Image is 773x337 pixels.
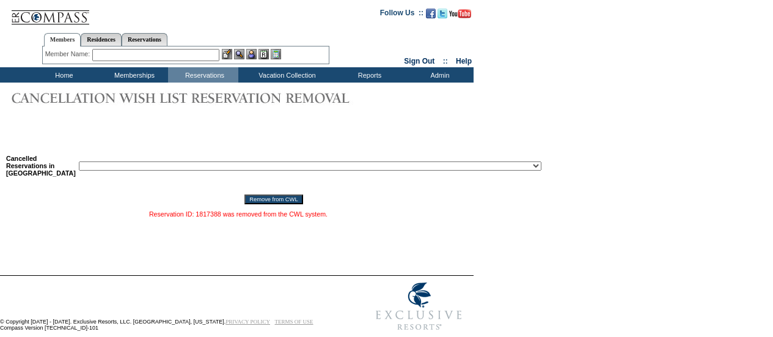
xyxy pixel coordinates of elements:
[238,67,333,83] td: Vacation Collection
[98,67,168,83] td: Memberships
[333,67,403,83] td: Reports
[225,319,270,325] a: PRIVACY POLICY
[426,9,436,18] img: Become our fan on Facebook
[222,49,232,59] img: b_edit.gif
[456,57,472,65] a: Help
[27,67,98,83] td: Home
[244,194,302,204] input: Remove from CWL
[438,9,447,18] img: Follow us on Twitter
[44,33,81,46] a: Members
[275,319,313,325] a: TERMS OF USE
[449,12,471,20] a: Subscribe to our YouTube Channel
[6,155,76,177] b: Cancelled Reservations in [GEOGRAPHIC_DATA]
[122,33,167,46] a: Reservations
[81,33,122,46] a: Residences
[6,86,373,110] img: Cancellation Wish List Reservation Removal
[168,67,238,83] td: Reservations
[403,67,474,83] td: Admin
[426,12,436,20] a: Become our fan on Facebook
[258,49,269,59] img: Reservations
[404,57,434,65] a: Sign Out
[380,7,423,22] td: Follow Us ::
[45,49,92,59] div: Member Name:
[246,49,257,59] img: Impersonate
[438,12,447,20] a: Follow us on Twitter
[234,49,244,59] img: View
[271,49,281,59] img: b_calculator.gif
[443,57,448,65] span: ::
[449,9,471,18] img: Subscribe to our YouTube Channel
[364,276,474,337] img: Exclusive Resorts
[149,210,328,218] span: Reservation ID: 1817388 was removed from the CWL system.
